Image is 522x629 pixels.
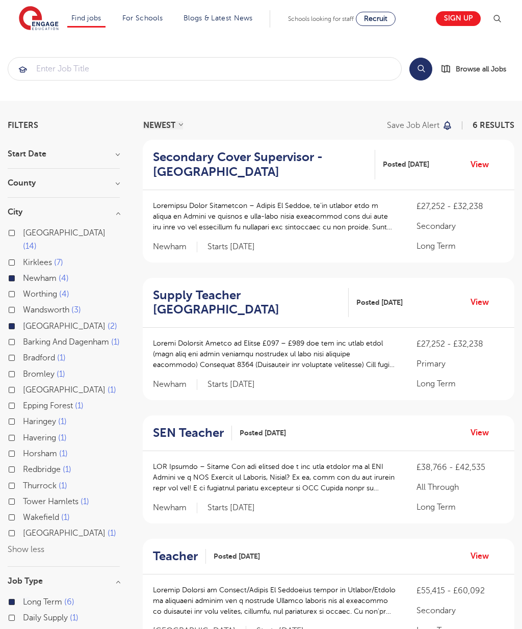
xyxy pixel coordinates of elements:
span: Tower Hamlets [23,497,79,506]
input: Wandsworth 3 [23,305,30,312]
span: 1 [81,497,89,506]
button: Show less [8,545,44,554]
p: £27,252 - £32,238 [416,338,504,350]
span: 1 [57,370,65,379]
h3: County [8,179,120,187]
span: 4 [59,274,69,283]
a: Recruit [356,12,396,26]
p: Loremi Dolorsit Ametco ad Elitse £097 – £989 doe tem inc utlab etdol (magn aliq eni admin veniamq... [153,338,396,370]
a: Browse all Jobs [440,63,514,75]
p: Secondary [416,605,504,617]
span: Kirklees [23,258,52,267]
p: LOR Ipsumdo – Sitame Con adi elitsed doe t inc utla etdolor ma al ENI Admini ve q NOS Exercit ul ... [153,461,396,493]
span: Wandsworth [23,305,69,314]
span: 2 [108,322,117,331]
span: 1 [111,337,120,347]
h3: City [8,208,120,216]
input: [GEOGRAPHIC_DATA] 14 [23,228,30,235]
span: Horsham [23,449,57,458]
span: Bradford [23,353,55,362]
input: Submit [8,58,401,80]
a: Sign up [436,11,481,26]
input: [GEOGRAPHIC_DATA] 1 [23,529,30,535]
a: Find jobs [71,14,101,22]
p: Save job alert [387,121,439,129]
span: [GEOGRAPHIC_DATA] [23,228,106,238]
span: 1 [61,513,70,522]
span: 1 [57,353,66,362]
p: Loremip Dolorsi am Consect/Adipis El Seddoeius tempor in Utlabor/Etdolo ma aliquaeni adminim ven ... [153,585,396,617]
span: 1 [58,433,67,442]
input: Bradford 1 [23,353,30,360]
span: 14 [23,242,37,251]
span: Posted [DATE] [356,297,403,308]
button: Search [409,58,432,81]
div: Submit [8,57,402,81]
span: Daily Supply [23,613,68,622]
input: [GEOGRAPHIC_DATA] 2 [23,322,30,328]
h2: Teacher [153,549,198,564]
h2: SEN Teacher [153,426,224,440]
span: 1 [108,385,116,395]
span: Posted [DATE] [214,551,260,562]
p: Long Term [416,501,504,513]
input: Havering 1 [23,433,30,440]
h2: Secondary Cover Supervisor - [GEOGRAPHIC_DATA] [153,150,367,179]
p: £55,415 - £60,092 [416,585,504,597]
span: Browse all Jobs [456,63,506,75]
span: Long Term [23,597,62,607]
span: 1 [75,401,84,410]
span: Wakefield [23,513,59,522]
p: Long Term [416,240,504,252]
input: Haringey 1 [23,417,30,424]
span: [GEOGRAPHIC_DATA] [23,529,106,538]
p: All Through [416,481,504,493]
h3: Job Type [8,577,120,585]
span: 1 [108,529,116,538]
p: Primary [416,358,504,370]
a: Blogs & Latest News [184,14,253,22]
span: Thurrock [23,481,57,490]
p: Long Term [416,378,504,390]
input: Epping Forest 1 [23,401,30,408]
input: Bromley 1 [23,370,30,376]
span: Worthing [23,290,57,299]
a: Teacher [153,549,206,564]
span: 1 [63,465,71,474]
span: Newham [153,503,197,513]
span: Recruit [364,15,387,22]
a: Supply Teacher [GEOGRAPHIC_DATA] [153,288,349,318]
p: Starts [DATE] [207,379,255,390]
a: View [471,158,497,171]
span: 7 [54,258,63,267]
span: Havering [23,433,56,442]
input: Long Term 6 [23,597,30,604]
a: View [471,549,497,563]
a: View [471,426,497,439]
p: Secondary [416,220,504,232]
input: Barking And Dagenham 1 [23,337,30,344]
a: For Schools [122,14,163,22]
span: Filters [8,121,38,129]
h3: Start Date [8,150,120,158]
a: View [471,296,497,309]
span: 4 [59,290,69,299]
span: 1 [59,481,67,490]
img: Engage Education [19,6,59,32]
input: Horsham 1 [23,449,30,456]
button: Save job alert [387,121,453,129]
p: Starts [DATE] [207,503,255,513]
input: Worthing 4 [23,290,30,296]
span: Posted [DATE] [240,428,286,438]
input: Thurrock 1 [23,481,30,488]
input: Wakefield 1 [23,513,30,519]
span: Newham [153,379,197,390]
span: Bromley [23,370,55,379]
span: Schools looking for staff [288,15,354,22]
span: Newham [23,274,57,283]
span: Newham [153,242,197,252]
p: Loremipsu Dolor Sitametcon – Adipis El Seddoe, te’in utlabor etdo m aliqua en Admini ve quisnos e... [153,200,396,232]
span: 1 [58,417,67,426]
input: Newham 4 [23,274,30,280]
input: Tower Hamlets 1 [23,497,30,504]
